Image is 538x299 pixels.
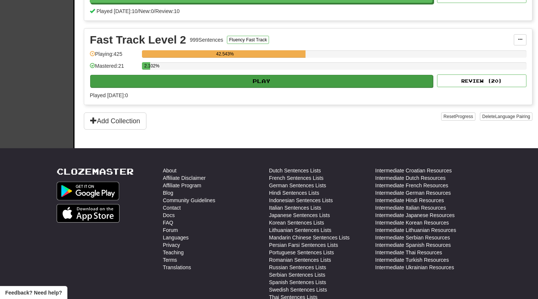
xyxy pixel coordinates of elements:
[190,36,224,44] div: 999 Sentences
[269,182,326,189] a: German Sentences Lists
[269,286,327,293] a: Swedish Sentences Lists
[163,256,177,264] a: Terms
[163,264,191,271] a: Translations
[375,174,446,182] a: Intermediate Dutch Resources
[269,256,331,264] a: Romanian Sentences Lists
[375,211,455,219] a: Intermediate Japanese Resources
[90,34,186,45] div: Fast Track Level 2
[163,249,184,256] a: Teaching
[90,92,128,98] span: Played [DATE]: 0
[163,189,173,197] a: Blog
[163,182,201,189] a: Affiliate Program
[375,249,442,256] a: Intermediate Thai Resources
[269,234,349,241] a: Mandarin Chinese Sentences Lists
[269,174,323,182] a: French Sentences Lists
[163,197,215,204] a: Community Guidelines
[441,112,475,121] button: ResetProgress
[269,249,334,256] a: Portuguese Sentences Lists
[96,8,137,14] span: Played [DATE]: 10
[163,204,181,211] a: Contact
[144,50,306,58] div: 42.543%
[269,167,321,174] a: Dutch Sentences Lists
[437,74,526,87] button: Review (20)
[57,182,119,200] img: Get it on Google Play
[90,62,138,74] div: Mastered: 21
[495,114,530,119] span: Language Pairing
[57,204,120,223] img: Get it on App Store
[269,197,333,204] a: Indonesian Sentences Lists
[269,211,330,219] a: Japanese Sentences Lists
[269,264,326,271] a: Russian Sentences Lists
[137,8,139,14] span: /
[57,167,134,176] a: Clozemaster
[269,219,324,226] a: Korean Sentences Lists
[375,219,449,226] a: Intermediate Korean Resources
[139,8,154,14] span: New: 0
[163,241,180,249] a: Privacy
[375,182,448,189] a: Intermediate French Resources
[5,289,62,296] span: Open feedback widget
[269,204,321,211] a: Italian Sentences Lists
[154,8,155,14] span: /
[269,241,338,249] a: Persian Farsi Sentences Lists
[269,226,331,234] a: Lithuanian Sentences Lists
[144,62,150,70] div: 2.102%
[455,114,473,119] span: Progress
[375,226,456,234] a: Intermediate Lithuanian Resources
[155,8,180,14] span: Review: 10
[375,234,450,241] a: Intermediate Serbian Resources
[480,112,532,121] button: DeleteLanguage Pairing
[227,36,269,44] button: Fluency Fast Track
[163,174,206,182] a: Affiliate Disclaimer
[375,256,449,264] a: Intermediate Turkish Resources
[375,189,451,197] a: Intermediate German Resources
[163,211,175,219] a: Docs
[90,50,138,63] div: Playing: 425
[163,219,173,226] a: FAQ
[90,75,433,88] button: Play
[269,271,325,279] a: Serbian Sentences Lists
[375,197,444,204] a: Intermediate Hindi Resources
[375,167,452,174] a: Intermediate Croatian Resources
[375,204,446,211] a: Intermediate Italian Resources
[375,241,451,249] a: Intermediate Spanish Resources
[163,226,178,234] a: Forum
[269,189,319,197] a: Hindi Sentences Lists
[375,264,454,271] a: Intermediate Ukrainian Resources
[84,112,146,130] button: Add Collection
[269,279,326,286] a: Spanish Sentences Lists
[163,167,177,174] a: About
[163,234,189,241] a: Languages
